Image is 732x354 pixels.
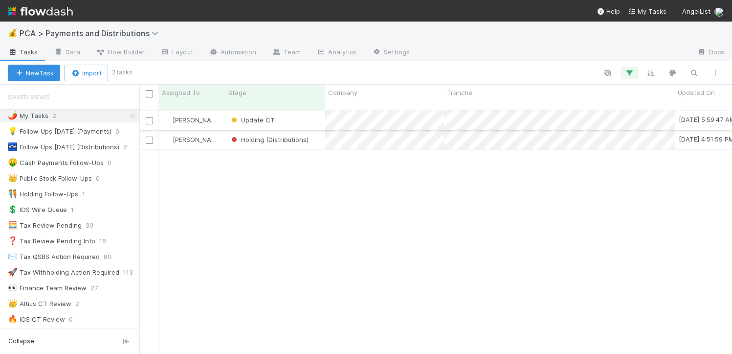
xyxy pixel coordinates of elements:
[69,313,83,326] span: 0
[90,282,108,294] span: 27
[8,266,119,279] div: Tax Withholding Action Required
[8,111,18,119] span: 🌶️
[309,45,364,61] a: Analytics
[714,7,724,17] img: avatar_e7d5656d-bda2-4d83-89d6-b6f9721f96bd.png
[229,116,275,124] span: Update CT
[82,188,95,200] span: 1
[8,65,60,81] button: NewTask
[8,252,18,260] span: ✉️
[689,45,732,61] a: Docs
[264,45,309,61] a: Team
[8,315,18,323] span: 🔥
[201,45,264,61] a: Automation
[628,6,666,16] a: My Tasks
[229,135,309,144] div: Holding (Distributions)
[162,88,200,97] span: Assigned To
[8,298,71,310] div: Altius CT Review
[8,172,92,185] div: Public Stock Follow-Ups
[8,205,18,213] span: 💲
[8,127,18,135] span: 💡
[163,115,221,125] div: [PERSON_NAME]
[597,6,620,16] div: Help
[8,337,34,346] span: Collapse
[8,189,18,198] span: 🧑‍🤝‍🧑
[8,125,111,138] div: Follow Ups [DATE] (Payments)
[163,135,221,144] div: [PERSON_NAME]
[88,45,153,61] a: Flow Builder
[8,188,78,200] div: Holding Follow-Ups
[682,7,710,15] span: AngelList
[328,88,357,97] span: Company
[8,87,50,107] span: Saved Views
[108,157,121,169] span: 0
[96,47,145,57] span: Flow Builder
[146,137,153,144] input: Toggle Row Selected
[8,29,18,37] span: 💰
[8,204,67,216] div: IOS Wire Queue
[173,116,222,124] span: [PERSON_NAME]
[163,136,171,143] img: avatar_e7d5656d-bda2-4d83-89d6-b6f9721f96bd.png
[20,28,163,38] span: PCA > Payments and Distributions
[115,125,129,138] span: 0
[8,157,104,169] div: Cash Payments Follow-Ups
[8,110,48,122] div: My Tasks
[146,90,153,97] input: Toggle All Rows Selected
[123,266,143,279] span: 113
[447,88,472,97] span: Tranche
[8,47,38,57] span: Tasks
[96,172,110,185] span: 0
[46,45,88,61] a: Data
[8,235,95,247] div: Tax Review Pending Info
[8,313,65,326] div: IOS CT Review
[8,3,73,20] img: logo-inverted-e16ddd16eac7371096b0.svg
[8,142,18,151] span: 🏧
[8,299,18,307] span: 👑
[112,68,133,77] small: 2 tasks
[8,158,18,166] span: 🤑
[8,219,82,232] div: Tax Review Pending
[163,116,171,124] img: avatar_e7d5656d-bda2-4d83-89d6-b6f9721f96bd.png
[64,65,108,81] button: Import
[153,45,201,61] a: Layout
[99,235,116,247] span: 18
[8,251,100,263] div: Tax QSBS Action Required
[8,282,87,294] div: Finance Team Review
[8,283,18,292] span: 👀
[228,88,246,97] span: Stage
[229,115,275,125] div: Update CT
[8,221,18,229] span: 🧮
[173,136,222,143] span: [PERSON_NAME]
[8,268,18,276] span: 🚀
[364,45,418,61] a: Settings
[104,251,121,263] span: 80
[8,141,119,153] div: Follow Ups [DATE] (Distributions)
[678,88,715,97] span: Updated On
[8,174,18,182] span: 👑
[123,141,137,153] span: 2
[71,204,84,216] span: 1
[8,236,18,245] span: ❓
[628,7,666,15] span: My Tasks
[229,136,309,143] span: Holding (Distributions)
[146,117,153,124] input: Toggle Row Selected
[75,298,89,310] span: 2
[52,110,66,122] span: 2
[86,219,103,232] span: 39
